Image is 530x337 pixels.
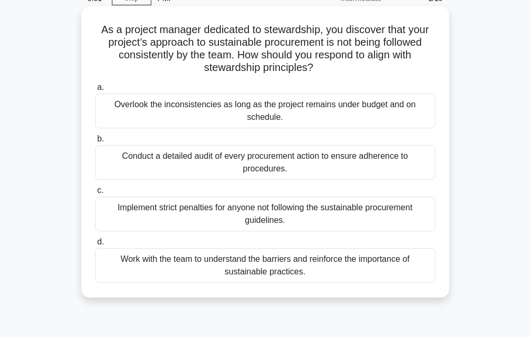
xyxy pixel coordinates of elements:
[95,145,435,180] div: Conduct a detailed audit of every procurement action to ensure adherence to procedures.
[97,134,104,143] span: b.
[95,197,435,231] div: Implement strict penalties for anyone not following the sustainable procurement guidelines.
[94,23,437,75] h5: As a project manager dedicated to stewardship, you discover that your project’s approach to susta...
[95,94,435,128] div: Overlook the inconsistencies as long as the project remains under budget and on schedule.
[97,83,104,91] span: a.
[97,186,103,195] span: c.
[95,248,435,283] div: Work with the team to understand the barriers and reinforce the importance of sustainable practices.
[97,237,104,246] span: d.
